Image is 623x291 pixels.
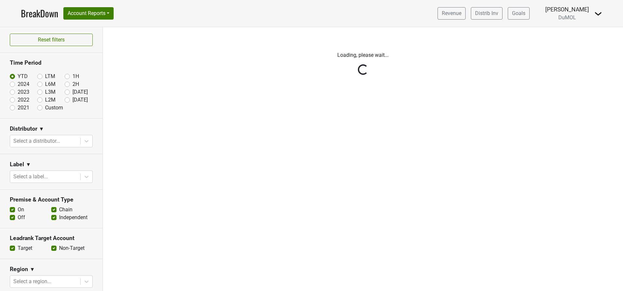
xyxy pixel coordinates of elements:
[545,5,589,14] div: [PERSON_NAME]
[558,14,576,21] span: DuMOL
[63,7,114,20] button: Account Reports
[508,7,530,20] a: Goals
[594,10,602,18] img: Dropdown Menu
[21,7,58,20] a: BreakDown
[438,7,466,20] a: Revenue
[182,51,544,59] p: Loading, please wait...
[471,7,503,20] a: Distrib Inv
